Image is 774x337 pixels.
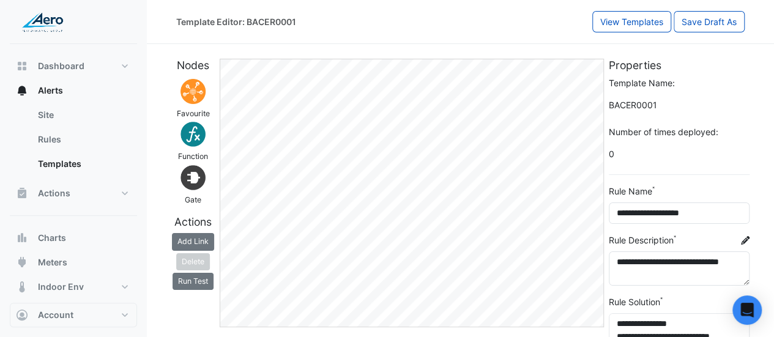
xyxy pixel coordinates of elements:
[10,275,137,299] button: Indoor Env
[609,76,675,89] label: Template Name:
[609,185,652,198] label: Rule Name
[15,10,70,34] img: Company Logo
[10,299,137,324] button: Reports
[609,59,750,72] h5: Properties
[177,109,210,118] small: Favourite
[28,152,137,176] a: Templates
[178,119,208,149] img: Function
[732,295,762,325] div: Open Intercom Messenger
[609,125,718,138] label: Number of times deployed:
[178,76,208,106] img: Favourite
[38,84,63,97] span: Alerts
[10,226,137,250] button: Charts
[16,256,28,268] app-icon: Meters
[171,215,215,228] h5: Actions
[173,273,214,290] button: Run Test
[10,303,137,327] button: Account
[172,233,214,250] button: Add Link
[16,60,28,72] app-icon: Dashboard
[38,256,67,268] span: Meters
[16,232,28,244] app-icon: Charts
[38,60,84,72] span: Dashboard
[178,163,208,193] img: Gate
[176,15,296,28] div: Template Editor: BACER0001
[609,94,750,116] span: A template's name cannot be changed. Use 'Save As' to create a new template
[38,232,66,244] span: Charts
[10,250,137,275] button: Meters
[609,143,750,165] span: 0
[178,152,208,161] small: Function
[592,11,671,32] button: View Templates
[10,78,137,103] button: Alerts
[38,187,70,199] span: Actions
[10,181,137,206] button: Actions
[28,127,137,152] a: Rules
[38,281,84,293] span: Indoor Env
[16,84,28,97] app-icon: Alerts
[185,195,201,204] small: Gate
[16,281,28,293] app-icon: Indoor Env
[10,103,137,181] div: Alerts
[171,59,215,72] h5: Nodes
[10,54,137,78] button: Dashboard
[38,309,73,321] span: Account
[674,11,745,32] button: Save Draft As
[16,187,28,199] app-icon: Actions
[28,103,137,127] a: Site
[609,234,674,246] label: Rule Description
[609,295,660,308] label: Rule Solution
